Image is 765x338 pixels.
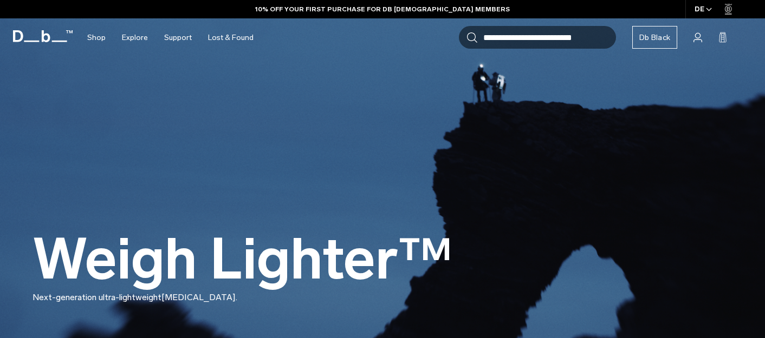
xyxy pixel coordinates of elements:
a: 10% OFF YOUR FIRST PURCHASE FOR DB [DEMOGRAPHIC_DATA] MEMBERS [255,4,510,14]
h1: Weigh Lighter™ [33,228,452,291]
a: Explore [122,18,148,57]
nav: Main Navigation [79,18,262,57]
a: Lost & Found [208,18,254,57]
a: Shop [87,18,106,57]
a: Support [164,18,192,57]
span: [MEDICAL_DATA]. [161,292,237,302]
span: Next-generation ultra-lightweight [33,292,161,302]
a: Db Black [632,26,677,49]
